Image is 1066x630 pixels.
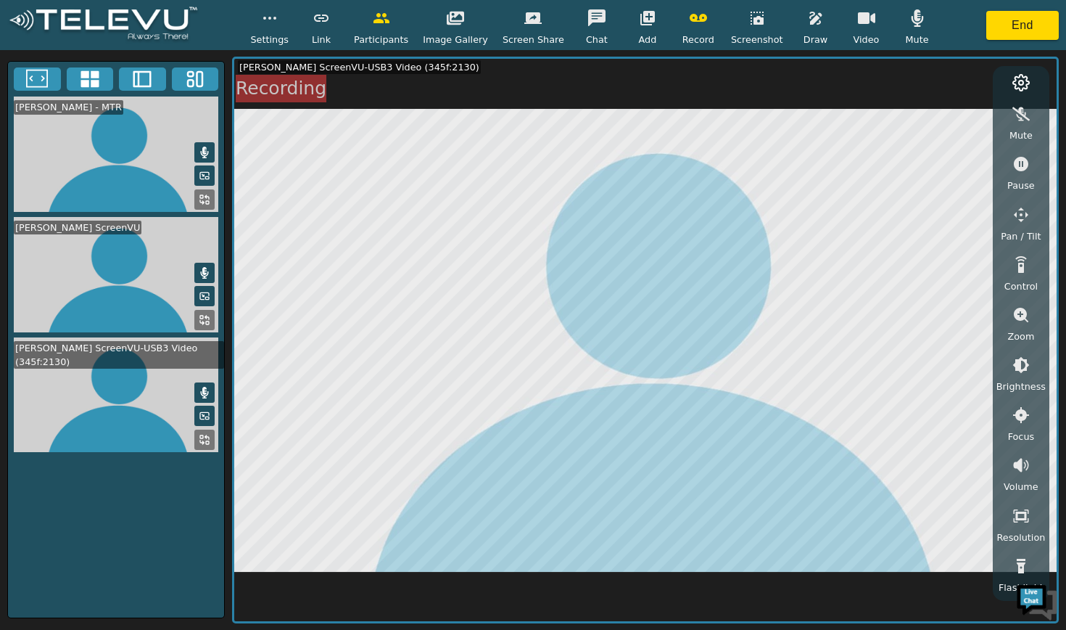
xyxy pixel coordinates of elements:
button: Picture in Picture [194,165,215,186]
button: Replace Feed [194,310,215,330]
span: Volume [1004,480,1038,494]
button: Mute [194,382,215,403]
button: Picture in Picture [194,286,215,306]
button: Replace Feed [194,430,215,450]
span: Screenshot [731,33,783,46]
img: Chat Widget [1015,579,1059,623]
div: [PERSON_NAME] - MTR [14,100,123,114]
span: Image Gallery [423,33,488,46]
span: Draw [803,33,827,46]
button: Two Window Medium [119,67,166,91]
span: Link [312,33,331,46]
span: Resolution [996,531,1045,544]
span: Pan / Tilt [1001,229,1041,243]
div: Chat with us now [75,76,244,95]
img: logoWhite.png [7,7,199,44]
div: [PERSON_NAME] ScreenVU-USB3 Video (345f:2130) [238,60,481,74]
button: End [986,11,1059,40]
span: Record [682,33,714,46]
button: 4x4 [67,67,114,91]
span: Focus [1008,430,1035,443]
span: Chat [586,33,608,46]
button: Mute [194,142,215,163]
span: Add [639,33,657,46]
span: We're online! [84,183,200,330]
span: Video [854,33,880,46]
img: d_736959983_company_1615157101543_736959983 [25,67,61,104]
span: Mute [1009,128,1033,142]
div: [PERSON_NAME] ScreenVU-USB3 Video (345f:2130) [14,341,224,369]
button: Fullscreen [14,67,61,91]
div: Recording [236,75,326,102]
span: Brightness [996,380,1046,393]
button: Three Window Medium [172,67,219,91]
button: Mute [194,263,215,283]
span: Participants [354,33,408,46]
div: [PERSON_NAME] ScreenVU [14,221,141,234]
span: Mute [905,33,928,46]
button: Picture in Picture [194,406,215,426]
button: Replace Feed [194,189,215,210]
span: Control [1004,279,1038,293]
span: Screen Share [503,33,564,46]
span: Flashlight [999,581,1044,594]
textarea: Type your message and hit 'Enter' [7,396,276,447]
span: Settings [250,33,289,46]
span: Pause [1007,179,1035,192]
div: Minimize live chat window [238,7,273,42]
span: Zoom [1007,330,1034,343]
